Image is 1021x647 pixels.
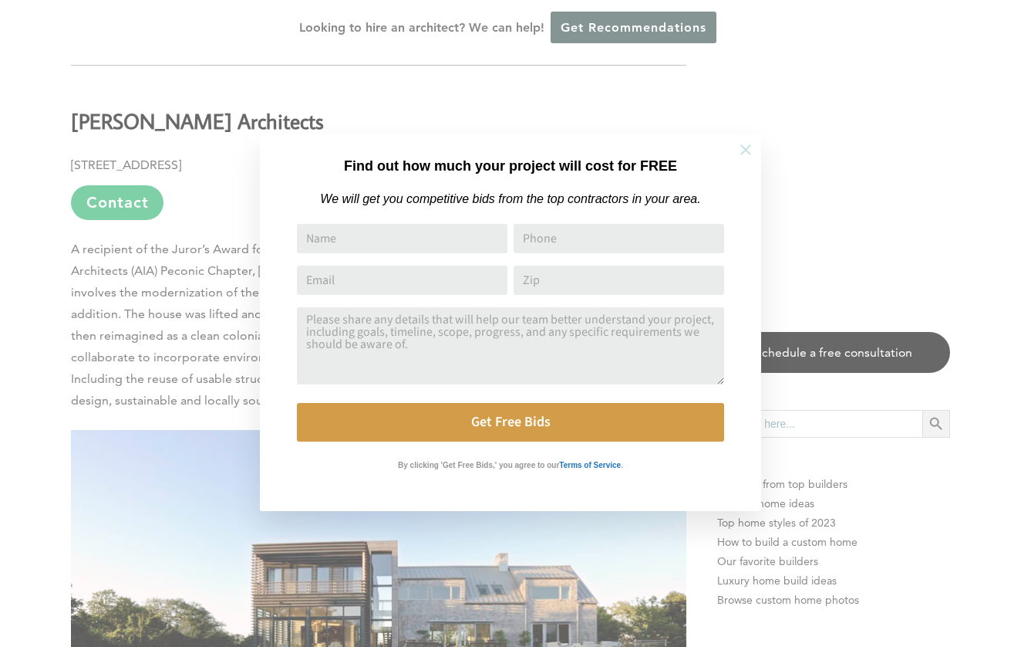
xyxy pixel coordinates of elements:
strong: Terms of Service [559,461,621,469]
iframe: Drift Widget Chat Controller [725,536,1002,628]
strong: Find out how much your project will cost for FREE [344,158,677,174]
input: Phone [514,224,724,253]
input: Name [297,224,507,253]
em: We will get you competitive bids from the top contractors in your area. [320,192,700,205]
button: Get Free Bids [297,403,724,442]
input: Zip [514,266,724,295]
button: Close [719,123,773,177]
textarea: Comment or Message [297,307,724,384]
strong: By clicking 'Get Free Bids,' you agree to our [398,461,559,469]
a: Terms of Service [559,457,621,470]
input: Email Address [297,266,507,295]
strong: . [621,461,623,469]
